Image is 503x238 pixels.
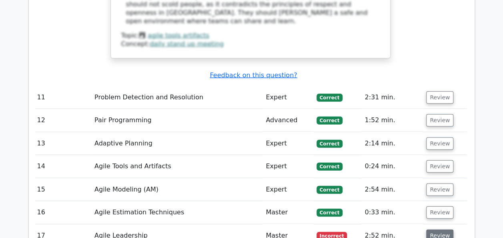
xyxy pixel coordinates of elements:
td: 0:24 min. [361,155,423,178]
td: Expert [263,86,313,109]
td: 0:33 min. [361,201,423,224]
td: 1:52 min. [361,109,423,132]
button: Review [426,91,453,104]
button: Review [426,184,453,196]
td: Advanced [263,109,313,132]
div: Concept: [121,40,380,48]
td: 2:14 min. [361,132,423,155]
span: Correct [317,163,343,171]
td: Agile Modeling (AM) [91,178,263,201]
button: Review [426,114,453,127]
td: 14 [34,155,91,178]
button: Review [426,137,453,150]
td: Master [263,201,313,224]
td: Agile Estimation Techniques [91,201,263,224]
a: Feedback on this question? [210,71,297,79]
a: daily stand up meeting [150,40,224,48]
td: 13 [34,132,91,155]
td: 2:31 min. [361,86,423,109]
td: 15 [34,178,91,201]
span: Correct [317,117,343,125]
td: Problem Detection and Resolution [91,86,263,109]
div: Topic: [121,32,380,40]
td: 12 [34,109,91,132]
a: agile tools artifacts [148,32,209,39]
td: Expert [263,132,313,155]
td: 16 [34,201,91,224]
span: Correct [317,209,343,217]
td: Expert [263,155,313,178]
button: Review [426,206,453,219]
span: Correct [317,186,343,194]
td: Agile Tools and Artifacts [91,155,263,178]
span: Correct [317,94,343,102]
span: Correct [317,140,343,148]
td: Pair Programming [91,109,263,132]
td: 2:54 min. [361,178,423,201]
button: Review [426,160,453,173]
td: Expert [263,178,313,201]
td: 11 [34,86,91,109]
td: Adaptive Planning [91,132,263,155]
